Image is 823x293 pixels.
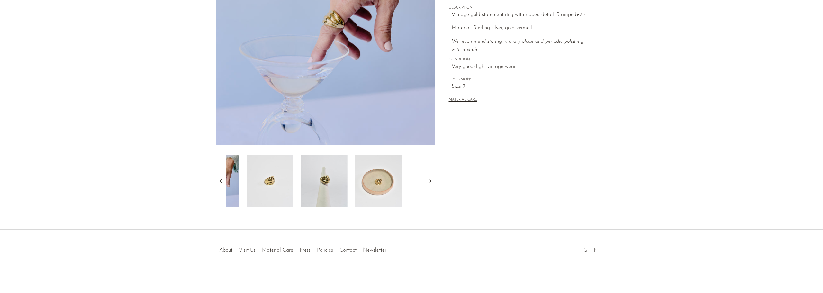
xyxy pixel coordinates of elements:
[219,248,232,253] a: About
[192,155,239,207] img: Gold Ribbed Statement Ring
[339,248,357,253] a: Contact
[452,39,583,52] i: We recommend storing in a dry place and periodic polishing with a cloth.
[449,57,593,63] span: CONDITION
[239,248,256,253] a: Visit Us
[449,77,593,83] span: DIMENSIONS
[301,155,348,207] img: Gold Ribbed Statement Ring
[247,155,293,207] img: Gold Ribbed Statement Ring
[300,248,311,253] a: Press
[582,248,587,253] a: IG
[594,248,600,253] a: PT
[452,24,593,32] p: Material: Sterling silver, gold vermeil.
[576,12,586,17] em: 925.
[355,155,402,207] img: Gold Ribbed Statement Ring
[452,11,593,19] p: Vintage gold statement ring with ribbed detail. Stamped
[262,248,293,253] a: Material Care
[449,5,593,11] span: DESCRIPTION
[452,63,593,71] span: Very good; light vintage wear.
[216,243,390,255] ul: Quick links
[317,248,333,253] a: Policies
[452,83,593,91] span: Size: 7
[449,98,477,103] button: MATERIAL CARE
[579,243,603,255] ul: Social Medias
